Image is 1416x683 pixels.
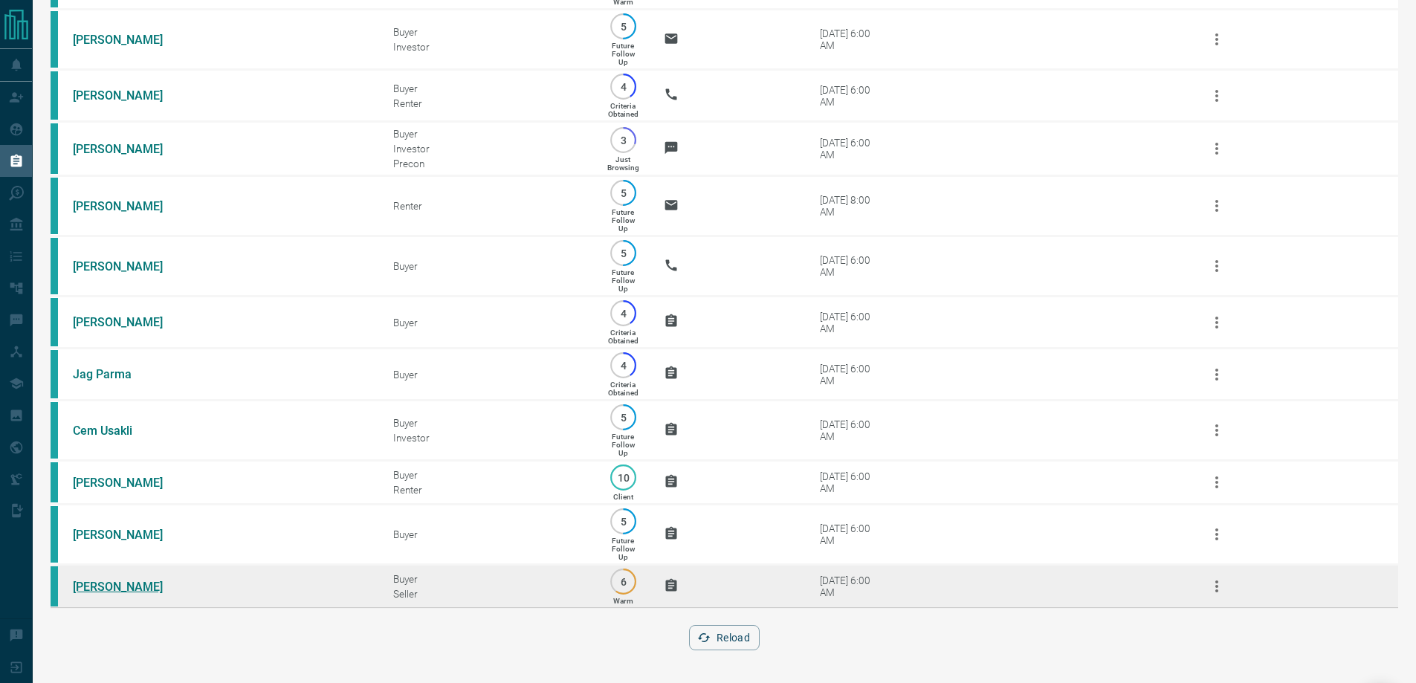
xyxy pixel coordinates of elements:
[393,484,582,496] div: Renter
[51,506,58,563] div: condos.ca
[393,97,582,109] div: Renter
[393,417,582,429] div: Buyer
[73,315,184,329] a: [PERSON_NAME]
[393,260,582,272] div: Buyer
[618,472,629,483] p: 10
[820,418,883,442] div: [DATE] 6:00 AM
[393,41,582,53] div: Investor
[393,143,582,155] div: Investor
[51,566,58,606] div: condos.ca
[820,27,883,51] div: [DATE] 6:00 AM
[393,588,582,600] div: Seller
[820,574,883,598] div: [DATE] 6:00 AM
[618,576,629,587] p: 6
[393,82,582,94] div: Buyer
[393,317,582,328] div: Buyer
[73,580,184,594] a: [PERSON_NAME]
[618,247,629,259] p: 5
[73,424,184,438] a: Cem Usakli
[612,42,635,66] p: Future Follow Up
[689,625,760,650] button: Reload
[73,476,184,490] a: [PERSON_NAME]
[820,363,883,386] div: [DATE] 6:00 AM
[618,412,629,423] p: 5
[612,433,635,457] p: Future Follow Up
[393,200,582,212] div: Renter
[393,158,582,169] div: Precon
[393,469,582,481] div: Buyer
[51,11,58,68] div: condos.ca
[820,84,883,108] div: [DATE] 6:00 AM
[51,298,58,346] div: condos.ca
[618,81,629,92] p: 4
[820,311,883,334] div: [DATE] 6:00 AM
[393,432,582,444] div: Investor
[393,128,582,140] div: Buyer
[73,367,184,381] a: Jag Parma
[393,26,582,38] div: Buyer
[51,462,58,502] div: condos.ca
[820,254,883,278] div: [DATE] 6:00 AM
[618,21,629,32] p: 5
[618,516,629,527] p: 5
[820,522,883,546] div: [DATE] 6:00 AM
[618,135,629,146] p: 3
[393,528,582,540] div: Buyer
[73,199,184,213] a: [PERSON_NAME]
[51,178,58,234] div: condos.ca
[393,573,582,585] div: Buyer
[51,402,58,459] div: condos.ca
[73,142,184,156] a: [PERSON_NAME]
[613,493,633,501] p: Client
[820,470,883,494] div: [DATE] 6:00 AM
[612,537,635,561] p: Future Follow Up
[820,194,883,218] div: [DATE] 8:00 AM
[618,187,629,198] p: 5
[608,328,639,345] p: Criteria Obtained
[51,238,58,294] div: condos.ca
[608,102,639,118] p: Criteria Obtained
[73,259,184,273] a: [PERSON_NAME]
[51,350,58,398] div: condos.ca
[820,137,883,161] div: [DATE] 6:00 AM
[73,528,184,542] a: [PERSON_NAME]
[612,268,635,293] p: Future Follow Up
[618,308,629,319] p: 4
[73,88,184,103] a: [PERSON_NAME]
[607,155,639,172] p: Just Browsing
[613,597,633,605] p: Warm
[393,369,582,381] div: Buyer
[608,381,639,397] p: Criteria Obtained
[618,360,629,371] p: 4
[612,208,635,233] p: Future Follow Up
[51,71,58,120] div: condos.ca
[51,123,58,174] div: condos.ca
[73,33,184,47] a: [PERSON_NAME]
